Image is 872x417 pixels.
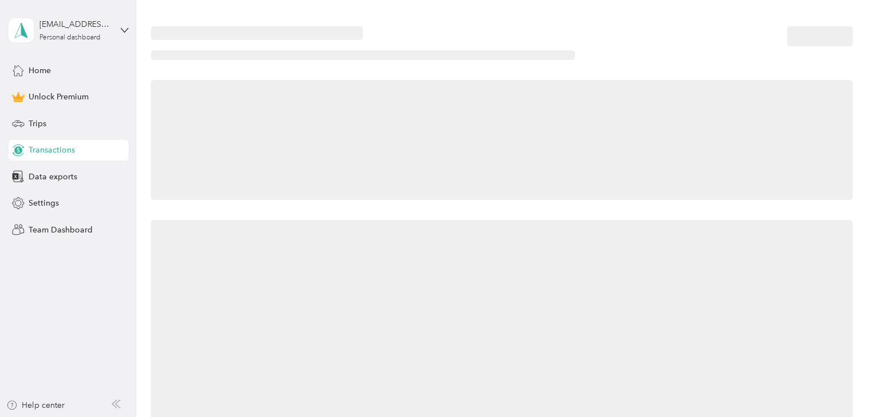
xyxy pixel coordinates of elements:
[6,399,65,411] button: Help center
[39,18,111,30] div: [EMAIL_ADDRESS][DOMAIN_NAME]
[29,197,59,209] span: Settings
[29,118,46,130] span: Trips
[808,353,872,417] iframe: Everlance-gr Chat Button Frame
[29,171,77,183] span: Data exports
[29,91,89,103] span: Unlock Premium
[29,144,75,156] span: Transactions
[29,65,51,77] span: Home
[39,34,101,41] div: Personal dashboard
[29,224,93,236] span: Team Dashboard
